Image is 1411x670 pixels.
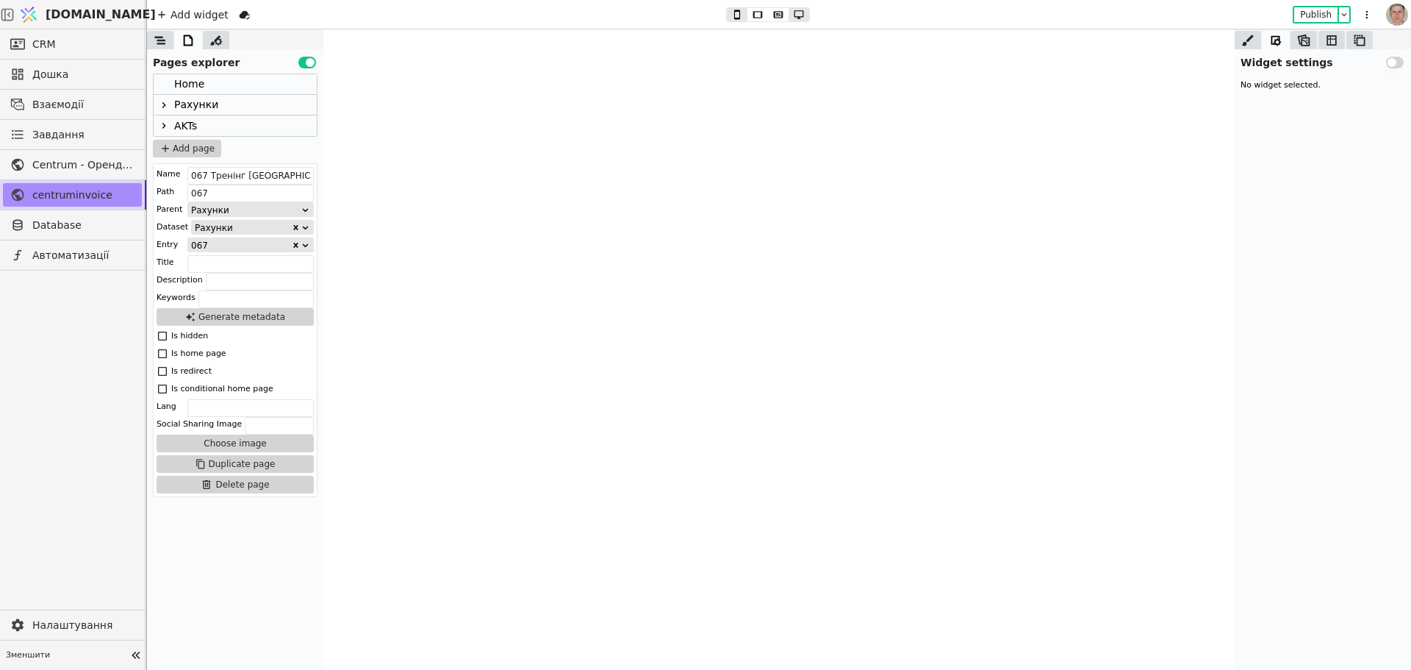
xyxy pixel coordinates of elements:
[154,95,317,115] div: Рахунки
[171,329,208,343] div: Is hidden
[171,364,212,379] div: Is redirect
[174,95,218,115] div: Рахунки
[3,183,142,207] a: centruminvoice
[191,203,301,216] div: Рахунки
[46,6,156,24] span: [DOMAIN_NAME]
[32,248,134,263] span: Автоматизації
[191,238,291,252] div: 067
[153,140,221,157] button: Add page
[32,37,56,52] span: CRM
[1235,49,1411,71] div: Widget settings
[3,32,142,56] a: CRM
[157,455,314,473] button: Duplicate page
[195,221,291,235] div: Рахунки
[3,613,142,637] a: Налаштування
[154,115,317,136] div: AKTs
[171,382,273,396] div: Is conditional home page
[3,243,142,267] a: Автоматизації
[157,202,182,217] div: Parent
[171,346,226,361] div: Is home page
[32,67,134,82] span: Дошка
[157,185,174,199] div: Path
[18,1,40,29] img: Logo
[3,123,142,146] a: Завдання
[32,618,134,633] span: Налаштування
[1386,4,1408,26] img: 1560949290925-CROPPED-IMG_0201-2-.jpg
[157,435,314,452] button: Choose image
[15,1,147,29] a: [DOMAIN_NAME]
[147,49,323,71] div: Pages explorer
[32,188,134,203] span: centruminvoice
[157,399,176,414] div: Lang
[3,153,142,177] a: Centrum - Оренда офісних приміщень
[174,74,204,94] div: Home
[174,115,197,136] div: AKTs
[3,93,142,116] a: Взаємодії
[3,63,142,86] a: Дошка
[153,6,233,24] div: Add widget
[32,127,85,143] span: Завдання
[157,417,242,432] div: Social Sharing Image
[154,74,317,95] div: Home
[32,157,134,173] span: Centrum - Оренда офісних приміщень
[1235,74,1411,98] div: No widget selected.
[32,97,134,113] span: Взаємодії
[157,476,314,493] button: Delete page
[157,273,203,288] div: Description
[3,213,142,237] a: Database
[6,649,126,662] span: Зменшити
[157,220,188,235] div: Dataset
[1294,7,1338,22] button: Publish
[157,255,174,270] div: Title
[157,291,195,305] div: Keywords
[157,167,180,182] div: Name
[157,308,314,326] button: Generate metadata
[157,238,178,252] div: Entry
[32,218,134,233] span: Database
